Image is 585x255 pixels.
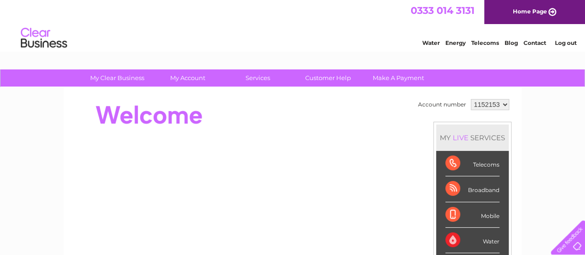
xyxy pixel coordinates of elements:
a: Water [422,39,440,46]
a: 0333 014 3131 [411,5,474,16]
div: Broadband [445,176,499,202]
a: Energy [445,39,466,46]
td: Account number [416,97,468,112]
div: Water [445,228,499,253]
a: Make A Payment [360,69,437,87]
img: logo.png [20,24,68,52]
a: Customer Help [290,69,366,87]
a: My Clear Business [79,69,155,87]
div: LIVE [451,133,470,142]
a: Contact [523,39,546,46]
a: Services [220,69,296,87]
a: Blog [505,39,518,46]
div: Telecoms [445,151,499,176]
div: MY SERVICES [436,124,509,151]
a: My Account [149,69,226,87]
a: Log out [554,39,576,46]
a: Telecoms [471,39,499,46]
div: Mobile [445,202,499,228]
div: Clear Business is a trading name of Verastar Limited (registered in [GEOGRAPHIC_DATA] No. 3667643... [74,5,511,45]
